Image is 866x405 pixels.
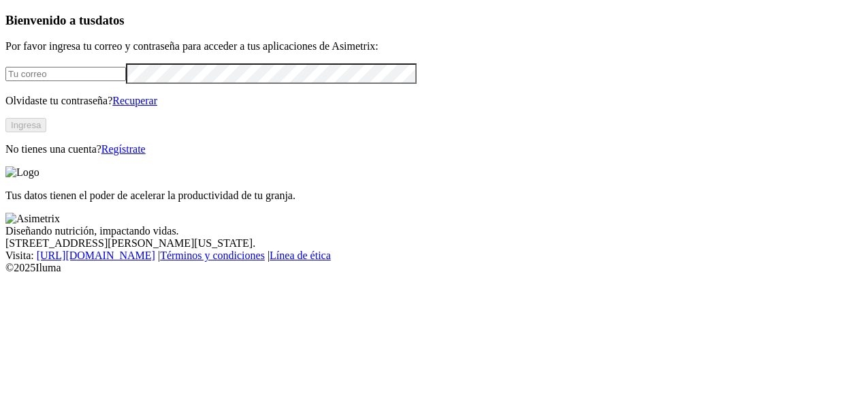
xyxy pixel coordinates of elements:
[112,95,157,106] a: Recuperar
[37,250,155,261] a: [URL][DOMAIN_NAME]
[5,95,861,107] p: Olvidaste tu contraseña?
[5,190,861,202] p: Tus datos tienen el poder de acelerar la productividad de tu granja.
[5,262,861,274] div: © 2025 Iluma
[95,13,125,27] span: datos
[5,13,861,28] h3: Bienvenido a tus
[5,213,60,225] img: Asimetrix
[5,118,46,132] button: Ingresa
[5,67,126,81] input: Tu correo
[5,237,861,250] div: [STREET_ADDRESS][PERSON_NAME][US_STATE].
[270,250,331,261] a: Línea de ética
[160,250,265,261] a: Términos y condiciones
[5,225,861,237] div: Diseñando nutrición, impactando vidas.
[101,143,146,155] a: Regístrate
[5,250,861,262] div: Visita : | |
[5,143,861,155] p: No tienes una cuenta?
[5,166,39,179] img: Logo
[5,40,861,52] p: Por favor ingresa tu correo y contraseña para acceder a tus aplicaciones de Asimetrix:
